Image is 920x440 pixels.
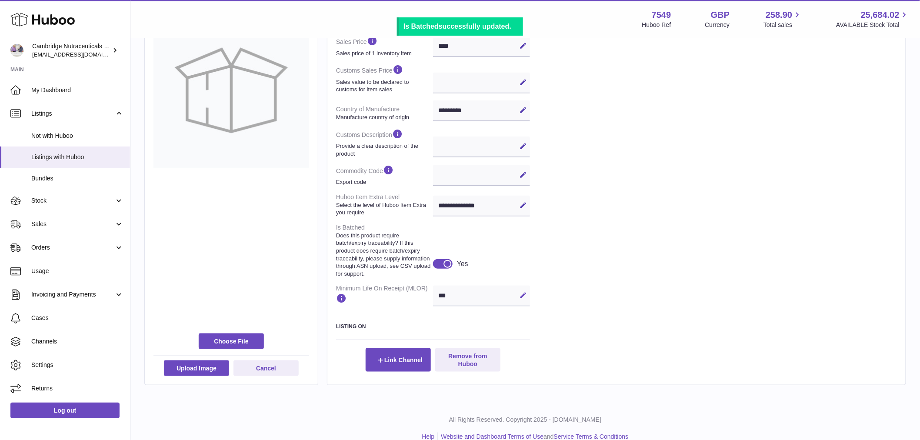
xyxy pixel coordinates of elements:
[31,110,114,118] span: Listings
[32,51,128,58] span: [EMAIL_ADDRESS][DOMAIN_NAME]
[31,153,123,161] span: Listings with Huboo
[336,113,431,121] strong: Manufacture country of origin
[31,220,114,228] span: Sales
[31,174,123,183] span: Bundles
[403,23,439,30] b: Is Batched
[164,360,229,376] button: Upload Image
[31,290,114,299] span: Invoicing and Payments
[10,44,23,57] img: qvc@camnutra.com
[153,12,309,168] img: no-photo-large.jpg
[336,161,433,190] dt: Commodity Code
[836,9,910,29] a: 25,684.02 AVAILABLE Stock Total
[766,9,792,21] span: 258.90
[763,9,802,29] a: 258.90 Total sales
[836,21,910,29] span: AVAILABLE Stock Total
[336,60,433,97] dt: Customs Sales Price
[652,9,671,21] strong: 7549
[31,243,114,252] span: Orders
[31,314,123,322] span: Cases
[336,142,431,157] strong: Provide a clear description of the product
[233,360,299,376] button: Cancel
[31,267,123,275] span: Usage
[861,9,900,21] span: 25,684.02
[31,337,123,346] span: Channels
[403,22,519,31] div: successfully updated.
[336,178,431,186] strong: Export code
[554,433,629,440] a: Service Terms & Conditions
[31,197,114,205] span: Stock
[137,416,913,424] p: All Rights Reserved. Copyright 2025 - [DOMAIN_NAME]
[336,102,433,124] dt: Country of Manufacture
[763,21,802,29] span: Total sales
[32,42,110,59] div: Cambridge Nutraceuticals Ltd
[336,32,433,60] dt: Sales Price
[336,78,431,93] strong: Sales value to be declared to customs for item sales
[366,348,431,372] button: Link Channel
[31,361,123,369] span: Settings
[705,21,730,29] div: Currency
[336,190,433,220] dt: Huboo Item Extra Level
[435,348,500,372] button: Remove from Huboo
[336,232,431,277] strong: Does this product require batch/expiry traceability? If this product does require batch/expiry tr...
[336,201,431,217] strong: Select the level of Huboo Item Extra you require
[441,433,543,440] a: Website and Dashboard Terms of Use
[199,333,264,349] span: Choose File
[457,259,468,269] div: Yes
[336,220,433,281] dt: Is Batched
[31,86,123,94] span: My Dashboard
[422,433,435,440] a: Help
[31,384,123,393] span: Returns
[10,403,120,418] a: Log out
[336,323,530,330] h3: Listing On
[336,125,433,161] dt: Customs Description
[31,132,123,140] span: Not with Huboo
[711,9,730,21] strong: GBP
[336,50,431,57] strong: Sales price of 1 inventory item
[642,21,671,29] div: Huboo Ref
[336,281,433,310] dt: Minimum Life On Receipt (MLOR)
